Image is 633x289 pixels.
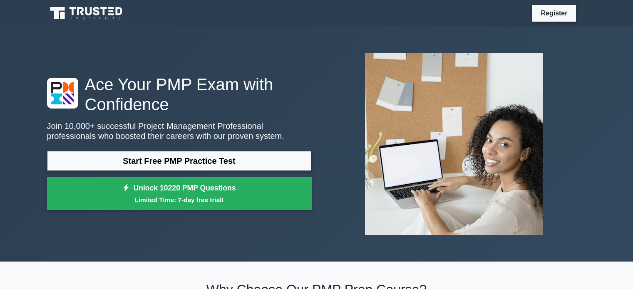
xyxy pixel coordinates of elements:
[47,177,312,210] a: Unlock 10220 PMP QuestionsLimited Time: 7-day free trial!
[47,74,312,114] h1: Ace Your PMP Exam with Confidence
[536,8,572,18] a: Register
[47,121,312,141] p: Join 10,000+ successful Project Management Professional professionals who boosted their careers w...
[47,151,312,171] a: Start Free PMP Practice Test
[57,195,301,205] small: Limited Time: 7-day free trial!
